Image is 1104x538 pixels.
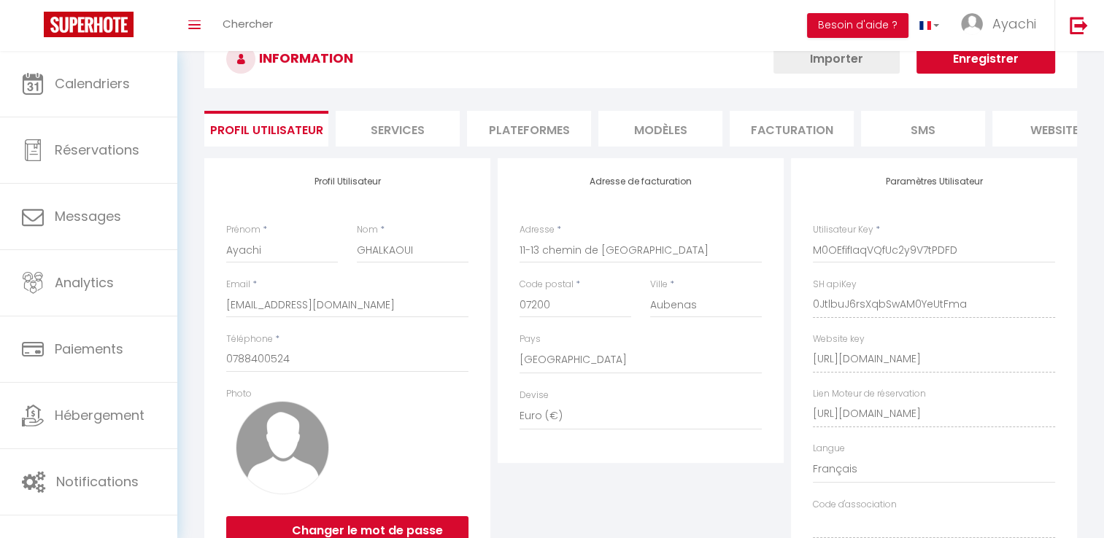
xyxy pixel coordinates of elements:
li: SMS [861,111,985,147]
label: Pays [520,332,541,346]
label: Lien Moteur de réservation [813,387,926,401]
h4: Paramètres Utilisateur [813,176,1055,187]
label: SH apiKey [813,278,857,292]
button: Besoin d'aide ? [807,13,908,38]
label: Email [226,278,250,292]
span: Paiements [55,340,123,358]
span: Messages [55,207,121,225]
span: Analytics [55,273,114,292]
label: Website key [813,332,865,346]
button: Importer [773,44,900,74]
img: ... [961,13,983,35]
li: MODÈLES [598,111,722,147]
span: Notifications [56,472,139,491]
span: Ayachi [992,15,1036,33]
h4: Profil Utilisateur [226,176,468,187]
li: Profil Utilisateur [204,111,328,147]
li: Facturation [730,111,854,147]
label: Code postal [520,278,574,292]
h3: INFORMATION [204,30,1077,88]
button: Ouvrir le widget de chat LiveChat [12,6,55,50]
h4: Adresse de facturation [520,176,762,187]
label: Langue [813,442,845,456]
label: Téléphone [226,332,273,346]
img: avatar.png [236,401,329,494]
li: Plateformes [467,111,591,147]
span: Chercher [223,16,273,31]
li: Services [336,111,460,147]
label: Adresse [520,223,555,237]
img: logout [1070,16,1088,34]
label: Utilisateur Key [813,223,873,237]
span: Réservations [55,141,139,159]
label: Nom [357,223,378,237]
label: Ville [650,278,668,292]
span: Calendriers [55,74,130,93]
span: Hébergement [55,406,144,424]
label: Devise [520,389,549,402]
img: Super Booking [44,12,134,37]
button: Enregistrer [916,44,1055,74]
label: Code d'association [813,498,897,512]
label: Photo [226,387,252,401]
label: Prénom [226,223,260,237]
